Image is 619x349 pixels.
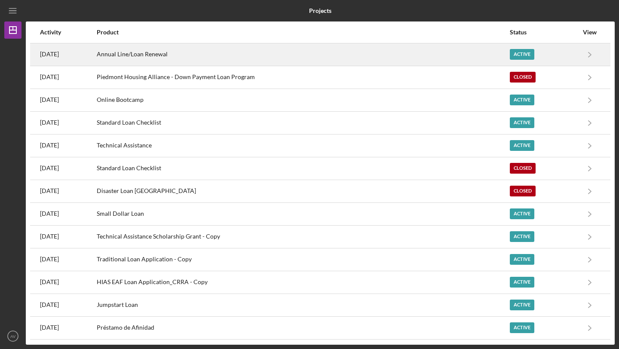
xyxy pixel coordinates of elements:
div: Active [510,49,534,60]
div: Traditional Loan Application - Copy [97,249,509,270]
div: Active [510,231,534,242]
text: AV [10,334,16,339]
div: Préstamo de Afinidad [97,317,509,339]
div: Active [510,322,534,333]
div: Technical Assistance [97,135,509,156]
div: Disaster Loan [GEOGRAPHIC_DATA] [97,181,509,202]
time: 2023-12-21 18:24 [40,324,59,331]
time: 2024-03-07 16:27 [40,256,59,263]
div: Annual Line/Loan Renewal [97,44,509,65]
div: Product [97,29,509,36]
div: Active [510,254,534,265]
div: Jumpstart Loan [97,294,509,316]
div: Standard Loan Checklist [97,158,509,179]
time: 2024-08-01 15:31 [40,165,59,171]
b: Projects [309,7,331,14]
div: Active [510,117,534,128]
div: View [579,29,601,36]
div: HIAS EAF Loan Application_CRRA - Copy [97,272,509,293]
time: 2024-03-04 22:19 [40,279,59,285]
button: AV [4,328,21,345]
div: Status [510,29,578,36]
time: 2025-08-04 20:20 [40,51,59,58]
div: Active [510,140,534,151]
time: 2024-06-14 15:49 [40,187,59,194]
time: 2024-02-16 19:38 [40,301,59,308]
div: Closed [510,186,536,196]
time: 2025-02-07 21:28 [40,119,59,126]
time: 2025-07-08 17:39 [40,73,59,80]
time: 2025-03-20 15:34 [40,96,59,103]
div: Active [510,277,534,288]
div: Standard Loan Checklist [97,112,509,134]
div: Activity [40,29,96,36]
div: Online Bootcamp [97,89,509,111]
time: 2024-05-29 23:11 [40,210,59,217]
div: Active [510,300,534,310]
div: Closed [510,72,536,83]
time: 2024-05-01 16:44 [40,233,59,240]
div: Active [510,208,534,219]
div: Piedmont Housing Alliance - Down Payment Loan Program [97,67,509,88]
div: Small Dollar Loan [97,203,509,225]
div: Closed [510,163,536,174]
div: Active [510,95,534,105]
div: Technical Assistance Scholarship Grant - Copy [97,226,509,248]
time: 2024-12-12 20:54 [40,142,59,149]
